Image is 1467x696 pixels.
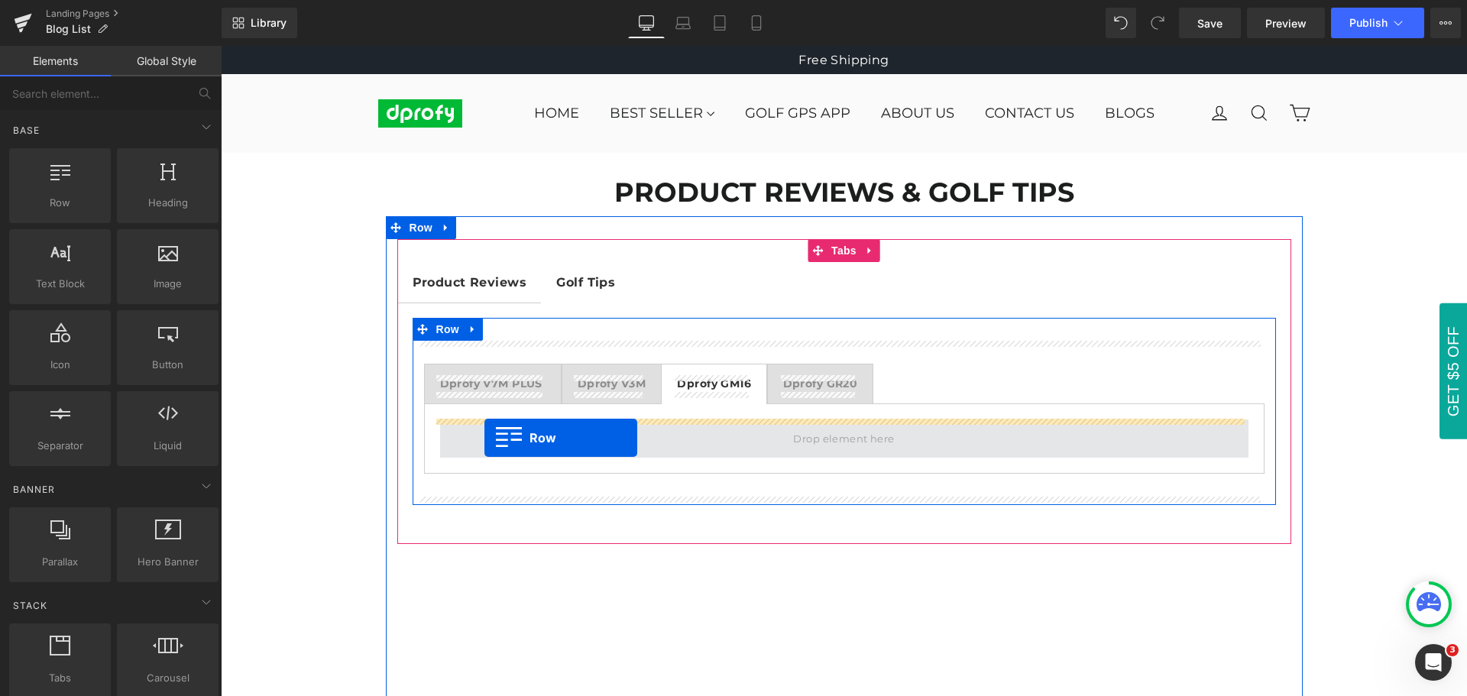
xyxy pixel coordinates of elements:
[869,52,949,84] a: Blogs
[46,8,222,20] a: Landing Pages
[215,170,235,193] a: Expand / Collapse
[111,46,222,76] a: Global Style
[121,554,214,570] span: Hero Banner
[607,193,640,216] span: Tabs
[121,357,214,373] span: Button
[121,438,214,454] span: Liquid
[156,90,168,102] img: tab_keywords_by_traffic_grey.svg
[393,130,853,163] strong: PRODUCT REVIEWS & GOLF TIPS
[157,53,241,82] img: dprofy
[1430,8,1461,38] button: More
[11,123,41,138] span: Base
[1197,15,1222,31] span: Save
[1265,15,1307,31] span: Preview
[456,331,530,345] strong: Dprofy GM16
[1247,8,1325,38] a: Preview
[14,438,106,454] span: Separator
[79,92,118,102] div: 域名概述
[121,670,214,686] span: Carousel
[14,554,106,570] span: Parallax
[374,52,509,84] a: Best Seller
[640,193,659,216] a: Expand / Collapse
[298,52,949,84] ul: Primary
[14,276,106,292] span: Text Block
[14,670,106,686] span: Tabs
[242,272,262,295] a: Expand / Collapse
[298,52,374,84] a: Home
[665,8,701,38] a: Laptop
[749,52,869,84] a: Contact Us
[357,331,425,345] strong: Dprofy V3M
[24,24,37,37] img: logo_orange.svg
[701,8,738,38] a: Tablet
[121,195,214,211] span: Heading
[14,357,106,373] span: Icon
[1349,17,1388,29] span: Publish
[192,229,306,244] strong: Product Reviews
[1106,8,1136,38] button: Undo
[11,598,49,613] span: Stack
[43,24,75,37] div: v 4.0.24
[1331,8,1424,38] button: Publish
[14,195,106,211] span: Row
[11,482,57,497] span: Banner
[1415,644,1452,681] iframe: Intercom live chat
[251,16,287,30] span: Library
[1142,8,1173,38] button: Redo
[46,23,91,35] span: Blog List
[62,90,74,102] img: tab_domain_overview_orange.svg
[222,8,297,38] a: New Library
[24,40,37,53] img: website_grey.svg
[121,276,214,292] span: Image
[1446,644,1459,656] span: 3
[40,40,155,53] div: 域名: [DOMAIN_NAME]
[645,52,749,84] a: About Us
[738,8,775,38] a: Mobile
[509,52,645,84] a: Golf GPS APP
[185,170,215,193] span: Row
[562,331,637,345] strong: Dprofy GR20
[628,8,665,38] a: Desktop
[212,272,242,295] span: Row
[219,331,322,345] strong: Dprofy V7M PLUS
[335,229,394,244] strong: Golf Tips
[173,92,251,102] div: 关键词（按流量）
